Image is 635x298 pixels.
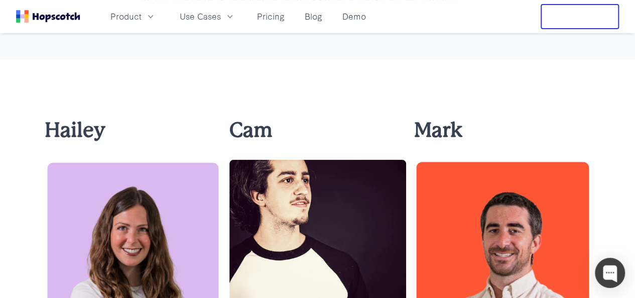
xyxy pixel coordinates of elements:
span: Use Cases [180,10,221,23]
b: Hailey [45,118,105,142]
a: Home [16,10,80,23]
button: Product [104,8,162,25]
b: Mark [414,118,463,142]
button: Free Trial [541,4,619,29]
button: Use Cases [174,8,241,25]
a: Demo [338,8,370,25]
b: Cam [229,118,273,142]
a: Pricing [253,8,289,25]
a: Blog [301,8,326,25]
span: Product [110,10,142,23]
